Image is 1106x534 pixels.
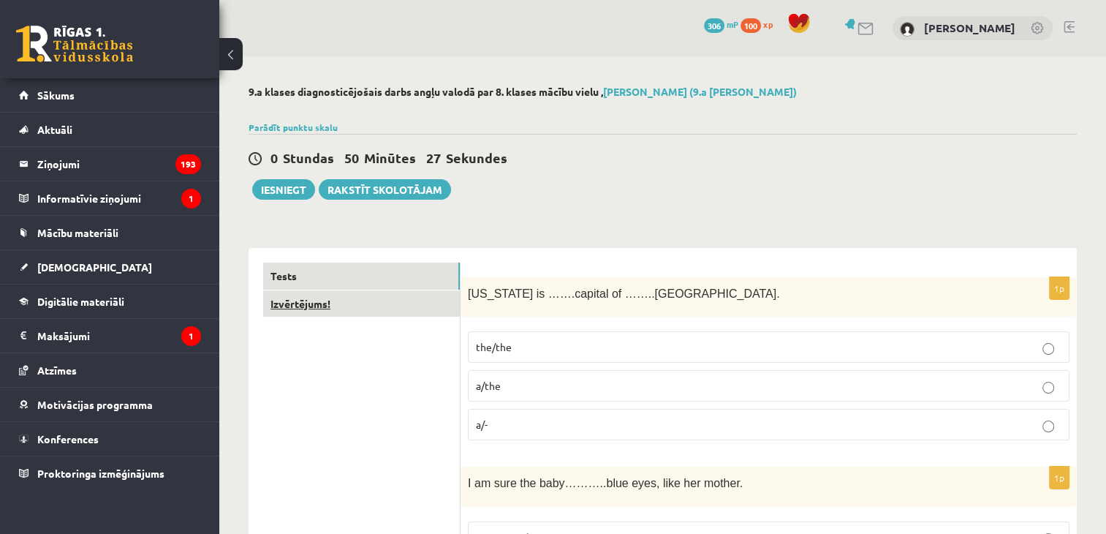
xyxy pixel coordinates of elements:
[1049,466,1069,489] p: 1p
[19,422,201,456] a: Konferences
[1049,277,1069,300] p: 1p
[37,295,124,308] span: Digitālie materiāli
[19,285,201,318] a: Digitālie materiāli
[37,123,72,136] span: Aktuāli
[19,113,201,146] a: Aktuāli
[19,250,201,284] a: [DEMOGRAPHIC_DATA]
[19,216,201,249] a: Mācību materiāli
[19,319,201,353] a: Maksājumi1
[476,418,488,431] span: a/-
[468,477,743,489] span: I am sure the baby………..blue eyes, like her mother.
[19,181,201,215] a: Informatīvie ziņojumi1
[468,287,779,300] span: [US_STATE] is …….capital of ……..[GEOGRAPHIC_DATA].
[249,121,338,133] a: Parādīt punktu skalu
[1042,343,1054,355] input: the/the
[900,22,914,37] img: Renārs Kirins
[19,78,201,112] a: Sākums
[1042,421,1054,432] input: a/-
[319,179,451,200] a: Rakstīt skolotājam
[37,398,153,411] span: Motivācijas programma
[263,290,460,317] a: Izvērtējums!
[727,18,738,30] span: mP
[37,364,77,377] span: Atzīmes
[741,18,780,30] a: 100 xp
[364,149,416,166] span: Minūtes
[175,154,201,174] i: 193
[37,260,152,274] span: [DEMOGRAPHIC_DATA]
[37,467,164,480] span: Proktoringa izmēģinājums
[19,353,201,387] a: Atzīmes
[426,149,441,166] span: 27
[446,149,507,166] span: Sekundes
[19,388,201,421] a: Motivācijas programma
[37,319,201,353] legend: Maksājumi
[270,149,278,166] span: 0
[283,149,334,166] span: Stundas
[37,89,75,102] span: Sākums
[476,340,512,353] span: the/the
[1042,382,1054,394] input: a/the
[181,189,201,208] i: 1
[603,85,797,98] a: [PERSON_NAME] (9.a [PERSON_NAME])
[741,18,761,33] span: 100
[19,456,201,490] a: Proktoringa izmēģinājums
[924,20,1015,35] a: [PERSON_NAME]
[704,18,738,30] a: 306 mP
[344,149,359,166] span: 50
[181,326,201,346] i: 1
[37,147,201,181] legend: Ziņojumi
[16,26,133,62] a: Rīgas 1. Tālmācības vidusskola
[249,86,1077,98] h2: 9.a klases diagnosticējošais darbs angļu valodā par 8. klases mācību vielu ,
[263,263,460,290] a: Tests
[37,432,99,445] span: Konferences
[763,18,773,30] span: xp
[252,179,315,200] button: Iesniegt
[37,226,118,239] span: Mācību materiāli
[37,181,201,215] legend: Informatīvie ziņojumi
[704,18,724,33] span: 306
[19,147,201,181] a: Ziņojumi193
[476,379,501,392] span: a/the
